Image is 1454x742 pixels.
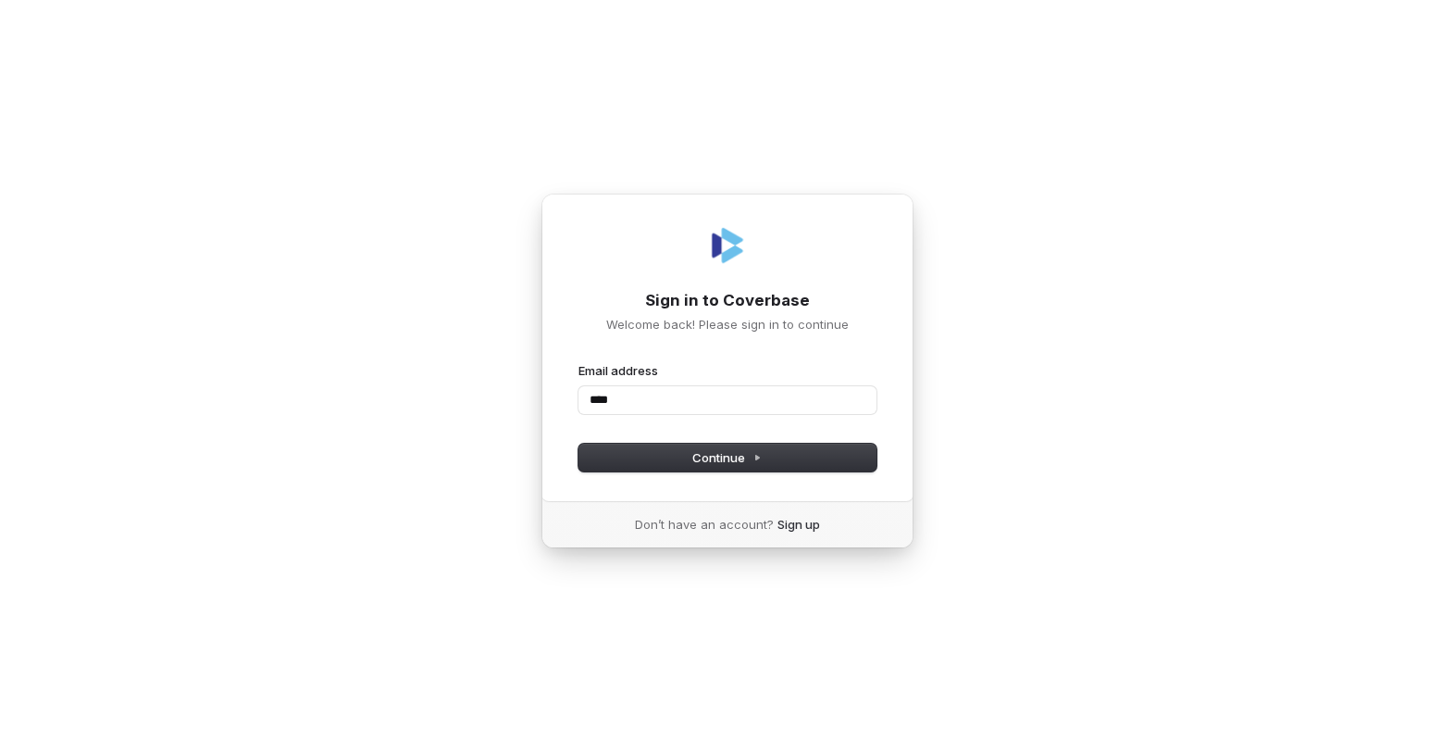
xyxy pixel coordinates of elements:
a: Sign up [777,516,820,533]
img: Coverbase [705,223,750,268]
p: Welcome back! Please sign in to continue [578,316,876,333]
label: Email address [578,362,658,379]
button: Continue [578,444,876,472]
span: Continue [692,449,762,466]
span: Don’t have an account? [635,516,774,533]
h1: Sign in to Coverbase [578,290,876,312]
